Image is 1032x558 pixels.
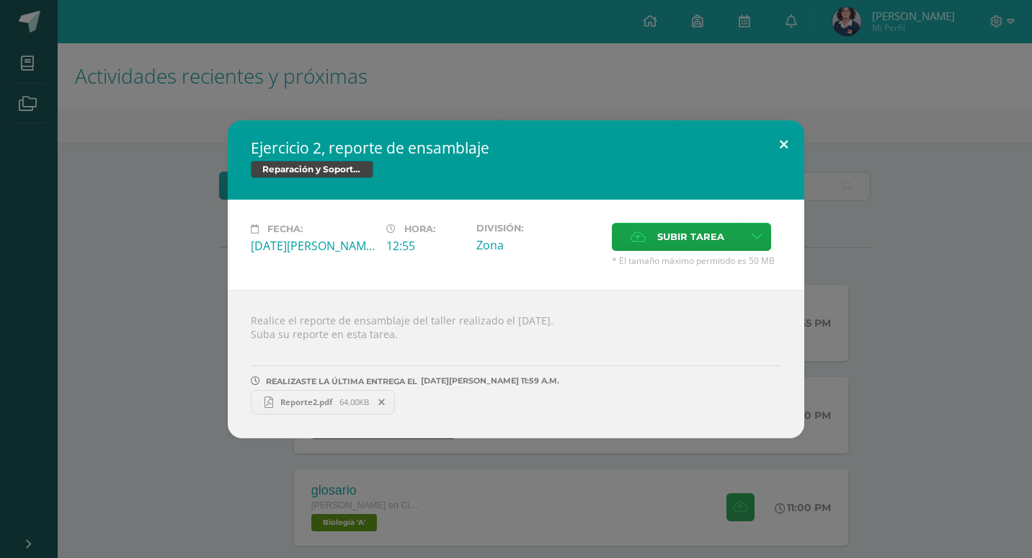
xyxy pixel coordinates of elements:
[476,237,600,253] div: Zona
[266,376,417,386] span: REALIZASTE LA ÚLTIMA ENTREGA EL
[370,394,394,410] span: Remover entrega
[612,254,781,267] span: * El tamaño máximo permitido es 50 MB
[251,138,781,158] h2: Ejercicio 2, reporte de ensamblaje
[339,397,369,407] span: 64.00KB
[657,223,724,250] span: Subir tarea
[273,397,339,407] span: Reporte2.pdf
[228,290,804,438] div: Realice el reporte de ensamblaje del taller realizado el [DATE]. Suba su reporte en esta tarea.
[476,223,600,234] label: División:
[251,390,395,415] a: Reporte2.pdf 64.00KB
[267,223,303,234] span: Fecha:
[763,120,804,169] button: Close (Esc)
[251,238,375,254] div: [DATE][PERSON_NAME]
[404,223,435,234] span: Hora:
[251,161,373,178] span: Reparación y Soporte Técnico
[386,238,465,254] div: 12:55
